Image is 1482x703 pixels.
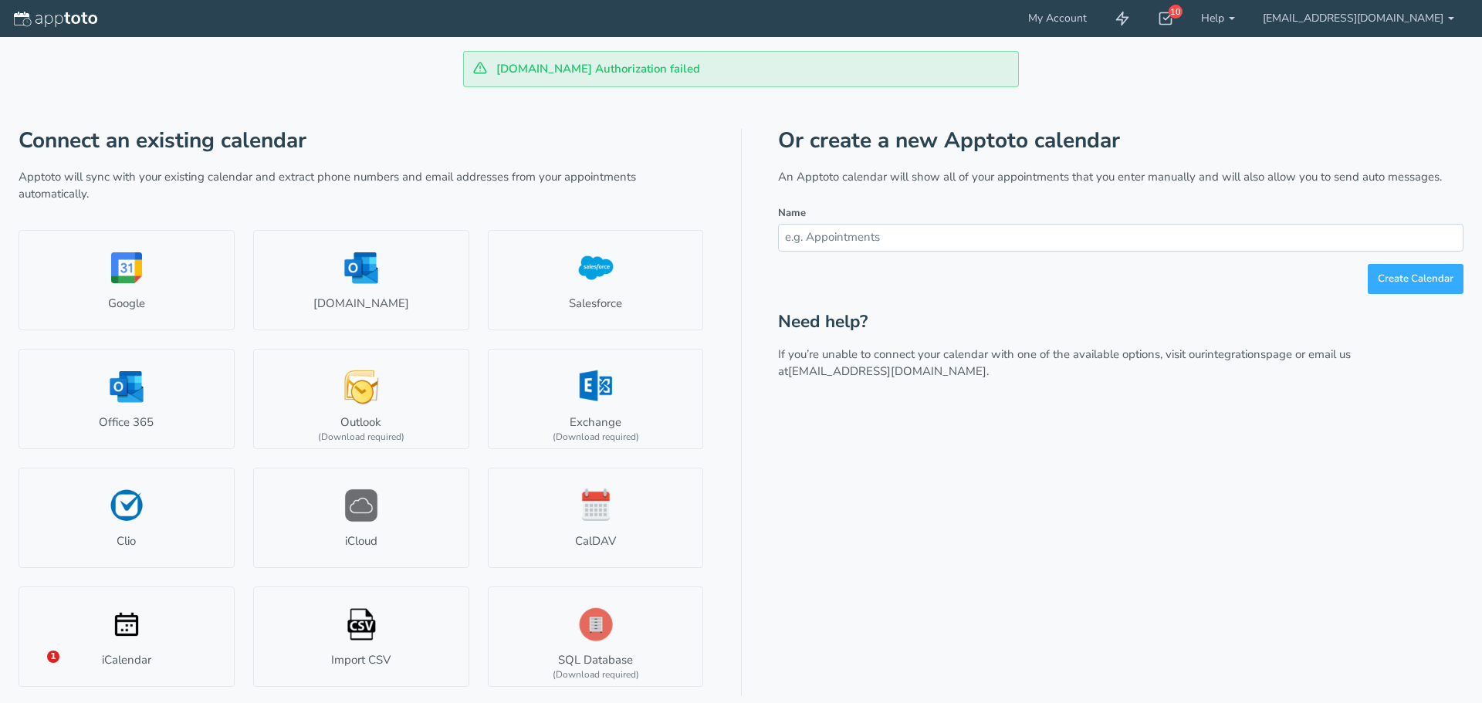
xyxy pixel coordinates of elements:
[788,363,989,379] a: [EMAIL_ADDRESS][DOMAIN_NAME].
[19,468,235,568] a: Clio
[553,431,639,444] div: (Download required)
[19,169,704,202] p: Apptoto will sync with your existing calendar and extract phone numbers and email addresses from ...
[1368,264,1463,294] button: Create Calendar
[19,230,235,330] a: Google
[488,468,704,568] a: CalDAV
[778,169,1463,185] p: An Apptoto calendar will show all of your appointments that you enter manually and will also allo...
[19,586,235,687] a: iCalendar
[19,129,704,153] h1: Connect an existing calendar
[553,668,639,681] div: (Download required)
[318,431,404,444] div: (Download required)
[778,224,1463,251] input: e.g. Appointments
[778,313,1463,332] h2: Need help?
[488,230,704,330] a: Salesforce
[463,51,1019,87] div: [DOMAIN_NAME] Authorization failed
[253,468,469,568] a: iCloud
[253,230,469,330] a: [DOMAIN_NAME]
[14,12,97,27] img: logo-apptoto--white.svg
[253,586,469,687] a: Import CSV
[1205,346,1266,362] a: integrations
[1169,5,1183,19] div: 10
[253,349,469,449] a: Outlook
[47,651,59,663] span: 1
[778,129,1463,153] h1: Or create a new Apptoto calendar
[19,349,235,449] a: Office 365
[778,346,1463,380] p: If you’re unable to connect your calendar with one of the available options, visit our page or em...
[488,349,704,449] a: Exchange
[488,586,704,687] a: SQL Database
[778,206,806,221] label: Name
[15,651,52,688] iframe: Intercom live chat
